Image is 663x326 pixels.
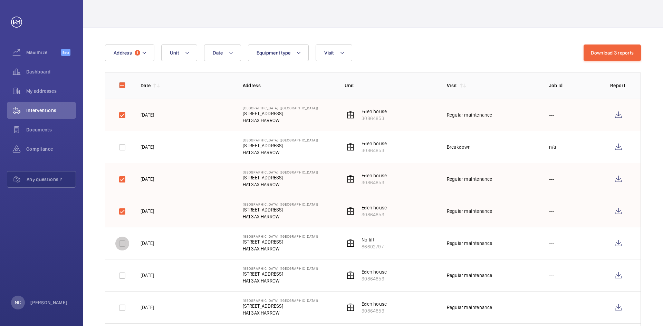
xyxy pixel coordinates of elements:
p: --- [549,304,555,311]
button: Download 3 reports [584,45,641,61]
img: elevator.svg [346,239,355,247]
span: Dashboard [26,68,76,75]
p: [DATE] [141,272,154,279]
p: 30864853 [362,307,387,314]
img: elevator.svg [346,207,355,215]
p: [STREET_ADDRESS] [243,206,318,213]
p: --- [549,272,555,279]
span: Maximize [26,49,61,56]
p: [STREET_ADDRESS] [243,270,318,277]
p: --- [549,176,555,182]
p: Eden house [362,268,387,275]
p: 30864853 [362,115,387,122]
p: [STREET_ADDRESS] [243,142,318,149]
span: Interventions [26,107,76,114]
p: --- [549,240,555,247]
p: NC [15,299,21,306]
span: Date [213,50,223,56]
p: [STREET_ADDRESS] [243,110,318,117]
p: Eden house [362,108,387,115]
button: Unit [161,45,197,61]
p: Eden house [362,140,387,147]
p: Eden house [362,204,387,211]
p: Unit [345,82,436,89]
div: Breakdown [447,144,471,150]
p: 30864853 [362,147,387,154]
p: --- [549,208,555,215]
p: [DATE] [141,111,154,118]
span: Visit [324,50,334,56]
p: HA1 3AX HARROW [243,277,318,284]
img: elevator.svg [346,303,355,312]
div: Regular maintenance [447,208,492,215]
div: Regular maintenance [447,272,492,279]
p: HA1 3AX HARROW [243,181,318,188]
p: [DATE] [141,240,154,247]
p: HA1 3AX HARROW [243,117,318,124]
p: [GEOGRAPHIC_DATA] ([GEOGRAPHIC_DATA]) [243,170,318,174]
p: [STREET_ADDRESS] [243,238,318,245]
p: 30864853 [362,179,387,186]
img: elevator.svg [346,271,355,279]
p: 30864853 [362,275,387,282]
p: --- [549,111,555,118]
p: [GEOGRAPHIC_DATA] ([GEOGRAPHIC_DATA]) [243,138,318,142]
p: Report [610,82,627,89]
button: Equipment type [248,45,309,61]
img: elevator.svg [346,143,355,151]
p: [DATE] [141,176,154,182]
p: Job Id [549,82,599,89]
p: HA1 3AX HARROW [243,309,318,316]
span: Any questions ? [27,176,76,183]
p: [GEOGRAPHIC_DATA] ([GEOGRAPHIC_DATA]) [243,202,318,206]
span: Documents [26,126,76,133]
button: Visit [316,45,352,61]
span: Compliance [26,146,76,152]
img: elevator.svg [346,111,355,119]
p: [GEOGRAPHIC_DATA] ([GEOGRAPHIC_DATA]) [243,234,318,238]
p: [PERSON_NAME] [30,299,68,306]
span: My addresses [26,88,76,95]
p: HA1 3AX HARROW [243,245,318,252]
p: [DATE] [141,304,154,311]
p: n/a [549,144,556,150]
p: No lift [362,236,383,243]
p: HA1 3AX HARROW [243,213,318,220]
button: Date [204,45,241,61]
p: [GEOGRAPHIC_DATA] ([GEOGRAPHIC_DATA]) [243,266,318,270]
p: [GEOGRAPHIC_DATA] ([GEOGRAPHIC_DATA]) [243,298,318,303]
p: [DATE] [141,208,154,215]
span: Beta [61,49,70,56]
p: [GEOGRAPHIC_DATA] ([GEOGRAPHIC_DATA]) [243,106,318,110]
span: Unit [170,50,179,56]
div: Regular maintenance [447,176,492,182]
p: Eden house [362,172,387,179]
p: [STREET_ADDRESS] [243,303,318,309]
span: Equipment type [257,50,291,56]
span: 1 [135,50,140,56]
p: Address [243,82,334,89]
p: Date [141,82,151,89]
p: 30864853 [362,211,387,218]
div: Regular maintenance [447,304,492,311]
p: [STREET_ADDRESS] [243,174,318,181]
img: elevator.svg [346,175,355,183]
p: Eden house [362,300,387,307]
p: HA1 3AX HARROW [243,149,318,156]
div: Regular maintenance [447,240,492,247]
p: [DATE] [141,144,154,150]
p: 86602797 [362,243,383,250]
div: Regular maintenance [447,111,492,118]
button: Address1 [105,45,154,61]
span: Address [114,50,132,56]
p: Visit [447,82,457,89]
